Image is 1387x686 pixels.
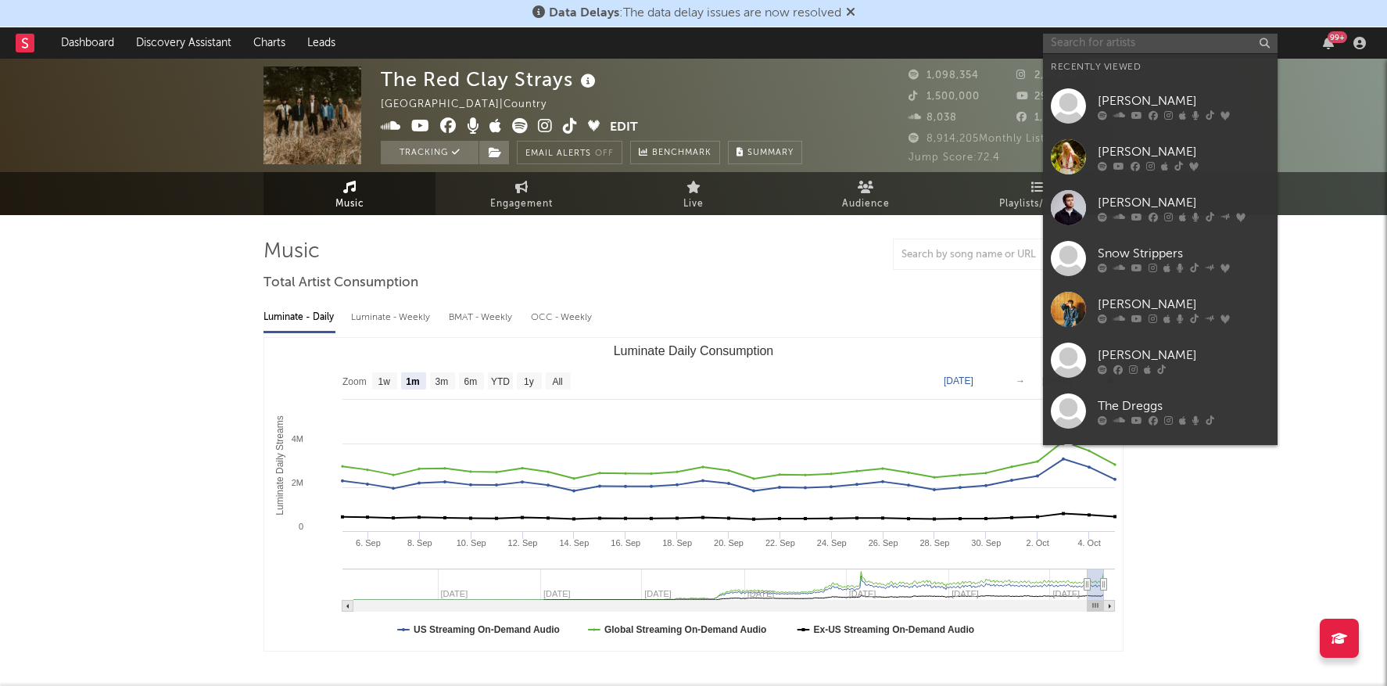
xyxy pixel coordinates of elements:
button: 99+ [1323,37,1334,49]
text: 1m [406,376,419,387]
div: [GEOGRAPHIC_DATA] | Country [381,95,564,114]
text: Zoom [342,376,367,387]
button: Email AlertsOff [517,141,622,164]
div: OCC - Weekly [531,304,593,331]
text: 2. Oct [1027,538,1049,548]
div: [PERSON_NAME] [1098,295,1270,314]
span: Summary [747,149,794,157]
span: 297,000 [1016,92,1078,102]
text: [DATE] [1042,375,1072,386]
a: The Dreggs [1043,386,1278,436]
span: 1,500,000 [1016,113,1088,123]
a: Dashboard [50,27,125,59]
a: Live [607,172,780,215]
div: [PERSON_NAME] [1098,92,1270,110]
div: The Red Clay Strays [381,66,600,92]
div: Recently Viewed [1051,58,1270,77]
input: Search by song name or URL [894,249,1059,261]
span: Playlists/Charts [999,195,1077,214]
div: BMAT - Weekly [449,304,515,331]
a: [PERSON_NAME] [1043,81,1278,131]
span: 8,914,205 Monthly Listeners [909,134,1074,144]
text: [DATE] [944,375,973,386]
text: Luminate Daily Consumption [614,344,774,357]
div: Snow Strippers [1098,244,1270,263]
a: Audience [780,172,952,215]
text: Global Streaming On-Demand Audio [604,624,767,635]
span: Live [683,195,704,214]
a: Geese [1043,436,1278,487]
text: All [552,376,562,387]
span: Engagement [490,195,553,214]
a: [PERSON_NAME] [1043,182,1278,233]
button: Edit [610,118,638,138]
span: 1,500,000 [909,92,980,102]
div: The Dreggs [1098,397,1270,415]
text: Luminate Daily Streams [274,415,285,515]
text: 3m [435,376,449,387]
a: Discovery Assistant [125,27,242,59]
text: 26. Sep [869,538,898,548]
div: 99 + [1328,31,1347,43]
text: 8. Sep [407,538,432,548]
text: US Streaming On-Demand Audio [414,624,560,635]
a: Playlists/Charts [952,172,1124,215]
a: Benchmark [630,141,720,164]
text: 0 [299,522,303,531]
span: 1,098,354 [909,70,979,81]
input: Search for artists [1043,34,1278,53]
span: : The data delay issues are now resolved [549,7,841,20]
text: 22. Sep [765,538,795,548]
div: [PERSON_NAME] [1098,193,1270,212]
text: 24. Sep [817,538,847,548]
text: YTD [491,376,510,387]
text: 30. Sep [971,538,1001,548]
text: 2M [292,478,303,487]
button: Tracking [381,141,478,164]
span: 2,058,483 [1016,70,1088,81]
button: Summary [728,141,802,164]
text: 28. Sep [920,538,950,548]
a: Music [263,172,435,215]
text: 16. Sep [611,538,640,548]
text: 4M [292,434,303,444]
div: [PERSON_NAME] [1098,346,1270,365]
text: 6. Sep [356,538,381,548]
div: Luminate - Weekly [351,304,433,331]
a: Engagement [435,172,607,215]
text: 14. Sep [559,538,589,548]
text: 4. Oct [1077,538,1100,548]
a: [PERSON_NAME] [1043,284,1278,335]
text: 10. Sep [457,538,486,548]
a: [PERSON_NAME] [1043,335,1278,386]
text: 12. Sep [508,538,538,548]
span: Music [335,195,364,214]
text: 1y [524,376,534,387]
span: Benchmark [652,144,711,163]
svg: Luminate Daily Consumption [264,338,1123,651]
text: 6m [464,376,478,387]
text: Ex-US Streaming On-Demand Audio [814,624,975,635]
div: [PERSON_NAME] [1098,142,1270,161]
text: 1w [378,376,391,387]
div: Luminate - Daily [263,304,335,331]
text: 18. Sep [662,538,692,548]
text: → [1016,375,1025,386]
span: Data Delays [549,7,619,20]
em: Off [595,149,614,158]
a: Leads [296,27,346,59]
span: Jump Score: 72.4 [909,153,1000,163]
span: Audience [842,195,890,214]
a: Snow Strippers [1043,233,1278,284]
span: 8,038 [909,113,957,123]
a: [PERSON_NAME] [1043,131,1278,182]
text: 20. Sep [714,538,744,548]
span: Total Artist Consumption [263,274,418,293]
a: Charts [242,27,296,59]
span: Dismiss [846,7,855,20]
